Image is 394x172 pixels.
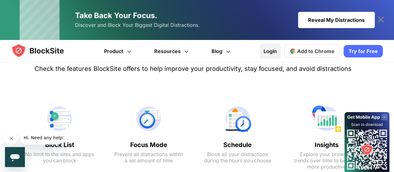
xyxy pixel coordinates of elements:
text: Block all your distractions during the hours you choose [203,151,272,164]
iframe: Knop om het berichtenvenster te openen [5,147,25,167]
a: Product [93,40,144,62]
text: Focus Mode [114,141,183,149]
div: Reveal My Distractions [298,12,375,28]
span: Take Back Your Focus. [75,11,157,20]
a: Try for Free [344,45,383,57]
span: Hi. Need any help? [4,4,45,9]
a: Blog [201,40,243,62]
iframe: Bericht sluiten [5,132,17,145]
span: Discover and Block Your Biggest Digital Distractions. [75,21,200,30]
text: Insights [292,141,361,149]
a: Add to Chrome [284,45,340,58]
text: Prevent all distractions within a set amount of time [114,151,183,164]
text: No limit to the sites and apps you can block [25,151,94,164]
iframe: Bericht van bedrijf [20,131,64,145]
img: blocksite-icon.5d769676.svg [11,43,76,58]
a: Resources [144,40,201,62]
text: Explore your browsing trends over time to become more productive [292,151,361,170]
text: Block List [25,141,94,149]
span: Add to Chrome [297,48,335,54]
img: chrome-icon.svg [290,48,296,54]
text: Schedule [203,141,272,149]
text: Check the features BlockSite offers to help improve your productivity, stay focused, and avoid di... [35,65,352,72]
a: Login [260,44,281,59]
